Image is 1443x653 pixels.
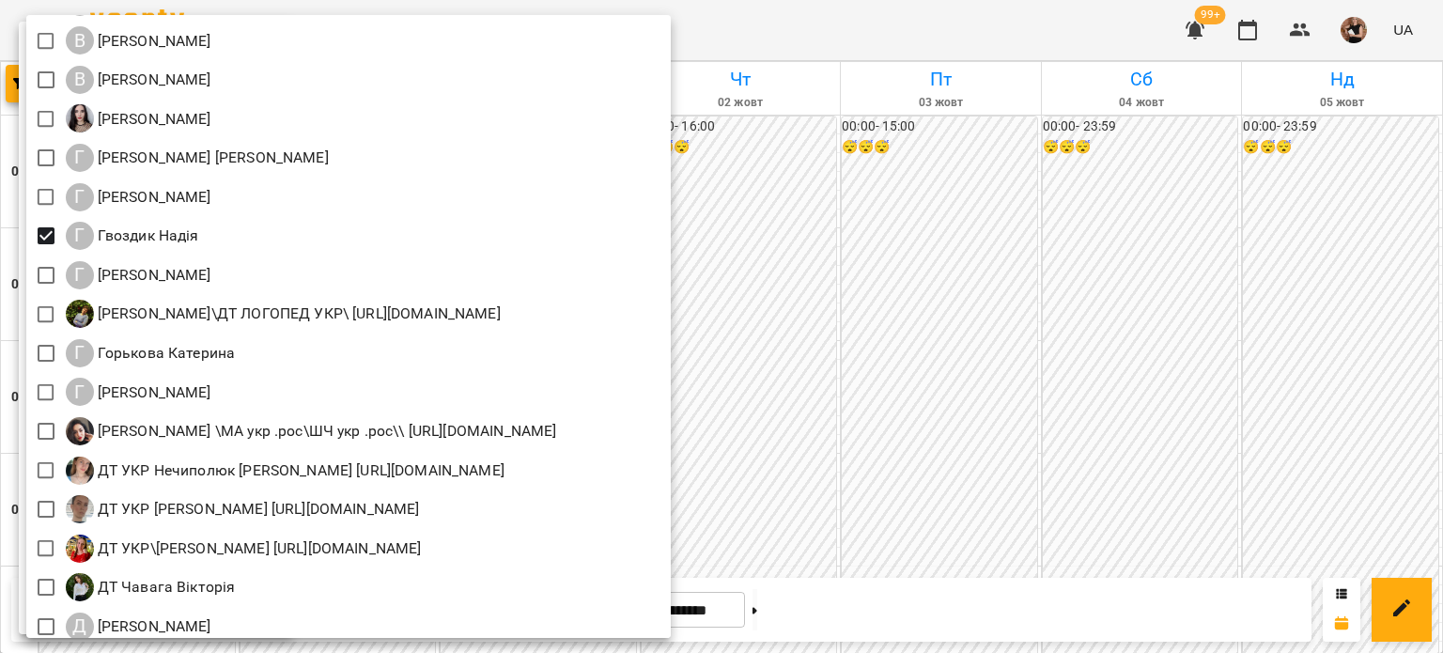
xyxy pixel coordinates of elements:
[66,144,329,172] a: Г [PERSON_NAME] [PERSON_NAME]
[66,104,211,132] a: Г [PERSON_NAME]
[66,378,211,406] div: Гудима Антон
[66,66,94,94] div: В
[66,183,211,211] a: Г [PERSON_NAME]
[66,104,94,132] img: Г
[66,495,420,523] a: Д ДТ УКР [PERSON_NAME] [URL][DOMAIN_NAME]
[66,535,422,563] div: ДТ УКР\РОС Абасова Сабіна https://us06web.zoom.us/j/84886035086
[66,183,211,211] div: Галушка Оксана
[66,183,94,211] div: Г
[94,108,211,131] p: [PERSON_NAME]
[94,420,557,443] p: [PERSON_NAME] \МА укр .рос\ШЧ укр .рос\\ [URL][DOMAIN_NAME]
[66,66,211,94] a: В [PERSON_NAME]
[66,261,94,289] div: Г
[94,303,501,325] p: [PERSON_NAME]\ДТ ЛОГОПЕД УКР\ [URL][DOMAIN_NAME]
[66,26,211,54] a: В [PERSON_NAME]
[66,378,211,406] a: Г [PERSON_NAME]
[66,573,236,601] div: ДТ Чавага Вікторія
[66,26,94,54] div: В
[66,300,501,328] div: Гончаренко Світлана Володимирівна\ДТ ЛОГОПЕД УКР\ https://us06web.zoom.us/j/81989846243
[66,495,420,523] div: ДТ УКР Колоша Катерина https://us06web.zoom.us/j/84976667317
[66,222,94,250] div: Г
[94,342,236,365] p: Горькова Катерина
[66,339,236,367] a: Г Горькова Катерина
[94,381,211,404] p: [PERSON_NAME]
[94,264,211,287] p: [PERSON_NAME]
[94,186,211,209] p: [PERSON_NAME]
[66,378,94,406] div: Г
[94,537,422,560] p: ДТ УКР\[PERSON_NAME] [URL][DOMAIN_NAME]
[66,535,94,563] img: Д
[66,457,504,485] a: Д ДТ УКР Нечиполюк [PERSON_NAME] [URL][DOMAIN_NAME]
[94,615,211,638] p: [PERSON_NAME]
[66,339,236,367] div: Горькова Катерина
[94,459,504,482] p: ДТ УКР Нечиполюк [PERSON_NAME] [URL][DOMAIN_NAME]
[66,104,211,132] div: Габорак Галина
[66,222,199,250] div: Гвоздик Надія
[66,66,211,94] div: Вікторія Котисько
[66,573,236,601] a: Д ДТ Чавага Вікторія
[66,339,94,367] div: Г
[94,498,420,521] p: ДТ УКР [PERSON_NAME] [URL][DOMAIN_NAME]
[66,573,94,601] img: Д
[66,144,329,172] div: Гаврилевська Оксана
[94,147,329,169] p: [PERSON_NAME] [PERSON_NAME]
[66,613,211,641] div: Данилюк Анастасія
[66,417,557,445] a: Г [PERSON_NAME] \МА укр .рос\ШЧ укр .рос\\ [URL][DOMAIN_NAME]
[94,576,236,599] p: ДТ Чавага Вікторія
[66,417,94,445] img: Г
[66,495,94,523] img: Д
[66,535,422,563] a: Д ДТ УКР\[PERSON_NAME] [URL][DOMAIN_NAME]
[66,26,211,54] div: Вовк Галина
[94,225,199,247] p: Гвоздик Надія
[66,222,199,250] a: Г Гвоздик Надія
[94,69,211,91] p: [PERSON_NAME]
[66,300,501,328] a: Г [PERSON_NAME]\ДТ ЛОГОПЕД УКР\ [URL][DOMAIN_NAME]
[66,613,94,641] div: Д
[66,261,211,289] div: Гончаренко Наталія
[66,261,211,289] a: Г [PERSON_NAME]
[66,144,94,172] div: Г
[66,457,94,485] img: Д
[66,300,94,328] img: Г
[94,30,211,53] p: [PERSON_NAME]
[66,613,211,641] a: Д [PERSON_NAME]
